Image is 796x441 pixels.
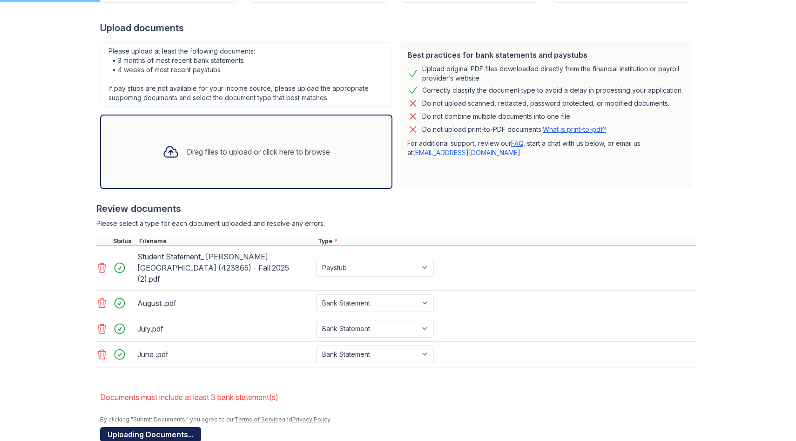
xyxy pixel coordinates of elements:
[316,237,696,245] div: Type
[137,296,312,311] div: August .pdf
[96,219,696,228] div: Please select a type for each document uploaded and resolve any errors.
[422,125,606,134] p: Do not upload print-to-PDF documents.
[137,249,312,286] div: Student Statement_ [PERSON_NAME][GEOGRAPHIC_DATA] (423865) - Fall 2025 (2).pdf
[422,64,685,83] div: Upload original PDF files downloaded directly from the financial institution or payroll provider’...
[187,146,330,157] div: Drag files to upload or click here to browse
[422,98,669,109] div: Do not upload scanned, redacted, password protected, or modified documents.
[96,202,696,215] div: Review documents
[100,42,392,107] div: Please upload at least the following documents: • 3 months of most recent bank statements • 4 wee...
[543,125,606,133] a: What is print-to-pdf?
[100,388,696,407] li: Documents must include at least 3 bank statement(s)
[111,237,137,245] div: Status
[413,149,520,156] a: [EMAIL_ADDRESS][DOMAIN_NAME]
[407,139,685,157] p: For additional support, review our , start a chat with us below, or email us at
[407,49,685,61] div: Best practices for bank statements and paystubs
[422,111,572,122] div: Do not combine multiple documents into one file.
[100,416,696,423] div: By clicking "Submit Documents," you agree to our and
[137,347,312,362] div: June .pdf
[100,21,696,34] div: Upload documents
[422,85,683,96] div: Correctly classify the document type to avoid a delay in processing your application.
[137,321,312,336] div: July.pdf
[511,139,523,147] a: FAQ
[235,416,282,423] a: Terms of Service
[137,237,316,245] div: Filename
[292,416,331,423] a: Privacy Policy.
